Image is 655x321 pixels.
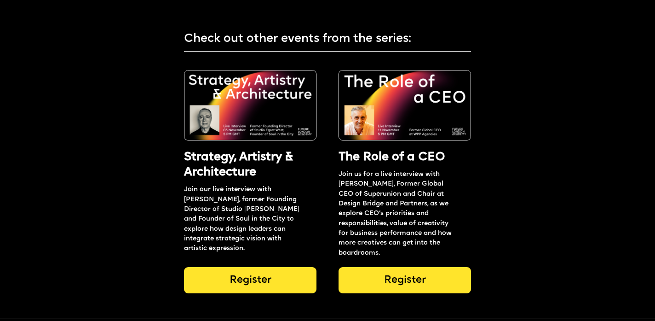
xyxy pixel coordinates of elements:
[339,70,471,298] a: The Role of a CEOJoin us for a live interview with [PERSON_NAME], Former Global CEO of Superunion...
[184,150,316,181] h1: Strategy, Artistry & Architecture
[184,267,316,293] div: Register
[184,70,316,298] a: Strategy, Artistry & ArchitectureJoin our live interview with [PERSON_NAME], former Founding Dire...
[339,150,471,165] h1: The Role of a CEO
[184,185,303,254] p: Join our live interview with [PERSON_NAME], former Founding Director of Studio [PERSON_NAME] and ...
[339,169,458,258] p: Join us for a live interview with [PERSON_NAME], Former Global CEO of Superunion and Chair at Des...
[339,267,471,293] div: Register
[184,31,545,47] h1: Check out other events from the series:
